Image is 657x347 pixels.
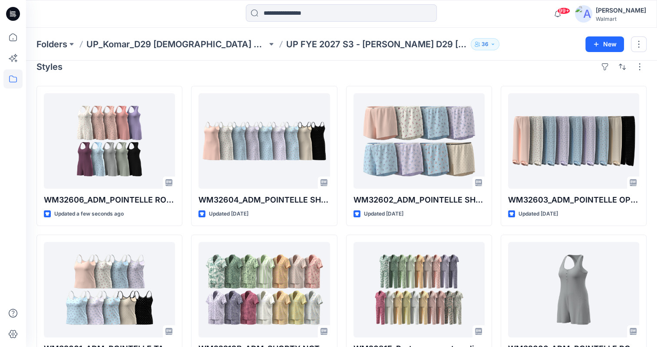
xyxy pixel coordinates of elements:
h4: Styles [36,62,63,72]
a: Folders [36,38,67,50]
span: 99+ [557,7,570,14]
a: WM32603_ADM_POINTELLE OPEN PANT_COLORWAY [508,93,639,189]
div: Walmart [596,16,646,22]
a: WM32606_ADM_POINTELLE ROMPER [508,242,639,337]
button: 36 [471,38,499,50]
a: UP_Komar_D29 [DEMOGRAPHIC_DATA] Sleep [86,38,267,50]
a: WM2081E_Proto comment applied pattern_COLORWAY [353,242,485,337]
a: WM32601_ADM_POINTELLE TANK_COLORWAY [44,242,175,337]
p: WM32604_ADM_POINTELLE SHORT CHEMISE_COLORWAY [198,194,330,206]
div: [PERSON_NAME] [596,5,646,16]
button: New [585,36,624,52]
p: UP FYE 2027 S3 - [PERSON_NAME] D29 [DEMOGRAPHIC_DATA] Sleepwear [286,38,467,50]
p: WM32602_ADM_POINTELLE SHORT_COLORWAY [353,194,485,206]
p: 36 [482,39,489,49]
p: Updated [DATE] [209,210,248,219]
a: WM22219B_ADM_SHORTY NOTCH SET_COLORWAY [198,242,330,337]
p: Updated [DATE] [364,210,403,219]
p: WM32603_ADM_POINTELLE OPEN PANT_COLORWAY [508,194,639,206]
a: WM32606_ADM_POINTELLE ROMPER_COLORWAY [44,93,175,189]
img: avatar [575,5,592,23]
p: Updated [DATE] [518,210,558,219]
a: WM32604_ADM_POINTELLE SHORT CHEMISE_COLORWAY [198,93,330,189]
p: WM32606_ADM_POINTELLE ROMPER_COLORWAY [44,194,175,206]
p: Updated a few seconds ago [54,210,124,219]
a: WM32602_ADM_POINTELLE SHORT_COLORWAY [353,93,485,189]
